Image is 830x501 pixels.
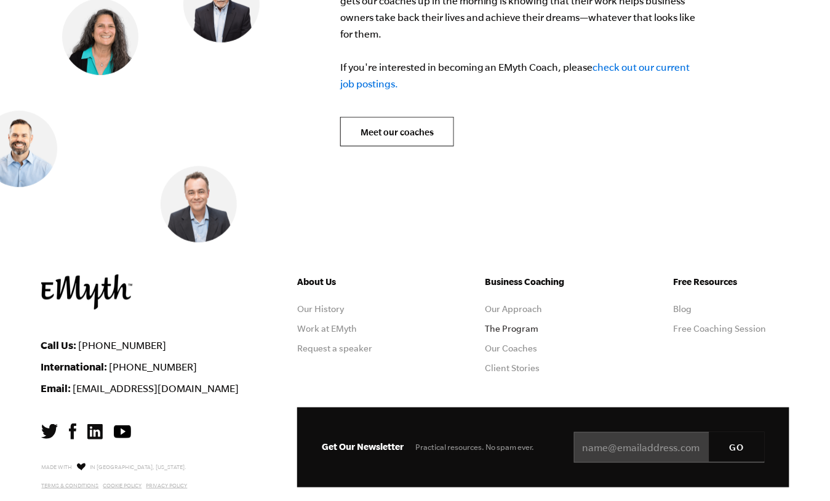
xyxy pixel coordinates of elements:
a: check out our current job postings. [340,62,690,89]
input: GO [709,432,765,462]
strong: Call Us: [41,339,77,351]
img: Love [77,463,86,471]
a: Work at EMyth [297,324,357,334]
a: Our History [297,304,344,314]
img: EMyth [41,275,132,310]
iframe: Chat Widget [768,442,830,501]
a: [PHONE_NUMBER] [79,340,167,351]
a: Request a speaker [297,343,372,353]
img: LinkedIn [87,424,103,439]
img: YouTube [114,425,131,438]
a: Our Approach [485,304,543,314]
a: Client Stories [485,363,540,373]
h5: Business Coaching [485,275,601,289]
a: Free Coaching Session [674,324,767,334]
a: Our Coaches [485,343,538,353]
h5: About Us [297,275,413,289]
img: Twitter [41,424,58,439]
a: Blog [674,304,692,314]
span: Practical resources. No spam ever. [415,443,534,452]
img: Facebook [69,423,76,439]
a: Terms & Conditions [42,483,99,489]
a: Meet our coaches [340,117,454,146]
input: name@emailaddress.com [574,432,765,463]
a: Cookie Policy [103,483,142,489]
a: [EMAIL_ADDRESS][DOMAIN_NAME] [73,383,239,394]
a: [PHONE_NUMBER] [110,361,198,372]
a: The Program [485,324,539,334]
strong: International: [41,361,108,372]
h5: Free Resources [674,275,789,289]
a: Privacy Policy [146,483,188,489]
img: Nick Lawler, EMyth Business Coach [161,166,237,242]
strong: Email: [41,382,71,394]
span: Get Our Newsletter [322,441,404,452]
